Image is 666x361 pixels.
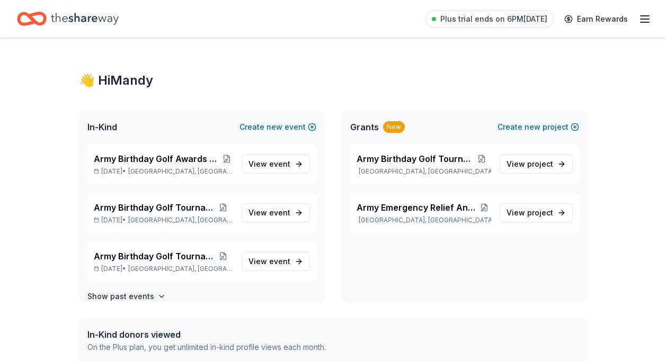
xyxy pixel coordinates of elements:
span: Army Emergency Relief Annual Giving Campaign [357,201,478,214]
p: [GEOGRAPHIC_DATA], [GEOGRAPHIC_DATA] [357,167,491,176]
div: New [383,121,405,133]
a: View event [242,203,310,222]
span: event [269,208,290,217]
a: View project [500,155,573,174]
span: event [269,257,290,266]
span: View [248,255,290,268]
span: [GEOGRAPHIC_DATA], [GEOGRAPHIC_DATA] [128,216,233,224]
span: project [527,208,553,217]
span: View [507,158,553,170]
span: Army Birthday Golf Tournament [94,201,214,214]
span: event [269,159,290,168]
a: Home [17,6,119,31]
span: View [248,158,290,170]
span: Army Birthday Golf Tournament [94,250,214,263]
a: View event [242,252,310,271]
span: Grants [350,121,379,133]
a: Earn Rewards [558,10,634,29]
div: 👋 Hi Mandy [79,72,588,89]
span: View [248,206,290,219]
h4: Show past events [87,290,154,303]
a: View project [500,203,573,222]
span: View [507,206,553,219]
span: [GEOGRAPHIC_DATA], [GEOGRAPHIC_DATA] [128,167,233,176]
p: [DATE] • [94,167,233,176]
p: [GEOGRAPHIC_DATA], [GEOGRAPHIC_DATA] [357,216,491,224]
span: new [525,121,540,133]
div: In-Kind donors viewed [87,328,326,341]
span: Army Birthday Golf Awards Luncheon Silent Auction [94,152,221,165]
span: new [267,121,282,133]
span: Army Birthday Golf Tournament [357,152,473,165]
button: Show past events [87,290,166,303]
div: On the Plus plan, you get unlimited in-kind profile views each month. [87,341,326,354]
span: In-Kind [87,121,117,133]
a: View event [242,155,310,174]
span: project [527,159,553,168]
span: [GEOGRAPHIC_DATA], [GEOGRAPHIC_DATA] [128,265,233,273]
button: Createnewproject [498,121,579,133]
button: Createnewevent [239,121,316,133]
a: Plus trial ends on 6PM[DATE] [425,11,554,28]
p: [DATE] • [94,265,233,273]
p: [DATE] • [94,216,233,224]
span: Plus trial ends on 6PM[DATE] [440,13,547,25]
